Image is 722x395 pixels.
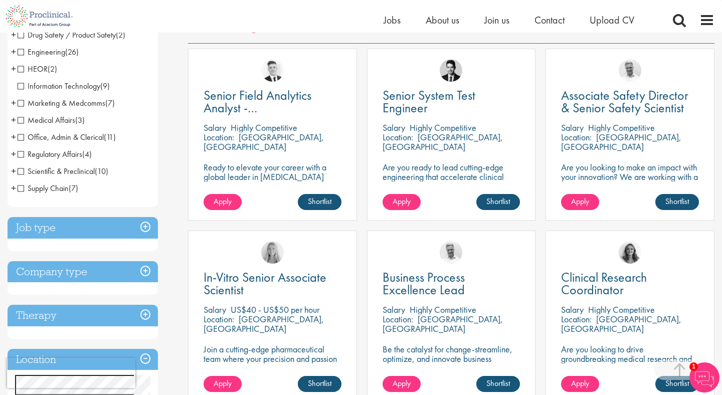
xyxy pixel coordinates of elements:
span: Supply Chain [18,183,69,193]
span: + [11,112,16,127]
span: (11) [104,132,116,142]
span: HEOR [18,64,48,74]
p: Are you looking to make an impact with your innovation? We are working with a well-established ph... [561,162,699,210]
span: Apply [571,378,589,388]
span: + [11,95,16,110]
span: Salary [383,304,405,315]
a: Shannon Briggs [261,241,284,264]
span: Marketing & Medcomms [18,98,105,108]
p: Join a cutting-edge pharmaceutical team where your precision and passion for science will help sh... [204,344,341,382]
span: + [11,146,16,161]
span: + [11,27,16,42]
h3: Job type [8,217,158,239]
p: Are you ready to lead cutting-edge engineering that accelerate clinical breakthroughs in biotech? [383,162,520,191]
iframe: reCAPTCHA [7,358,135,388]
h3: Company type [8,261,158,283]
span: Marketing & Medcomms [18,98,115,108]
span: Engineering [18,47,65,57]
p: [GEOGRAPHIC_DATA], [GEOGRAPHIC_DATA] [561,313,681,334]
span: Salary [204,304,226,315]
p: Be the catalyst for change-streamline, optimize, and innovate business processes in a dynamic bio... [383,344,520,382]
span: (26) [65,47,79,57]
p: [GEOGRAPHIC_DATA], [GEOGRAPHIC_DATA] [204,131,324,152]
span: (7) [105,98,115,108]
span: Location: [383,313,413,325]
a: Apply [561,376,599,392]
span: 1 [689,362,698,371]
img: Chatbot [689,362,719,392]
span: (2) [116,30,125,40]
span: Salary [204,122,226,133]
a: Shortlist [655,376,699,392]
a: Shortlist [476,376,520,392]
span: Regulatory Affairs [18,149,82,159]
span: + [11,163,16,178]
a: Jobs [384,14,401,27]
h3: Therapy [8,305,158,326]
a: Business Process Excellence Lead [383,271,520,296]
p: Highly Competitive [410,304,476,315]
span: Location: [561,313,592,325]
img: Thomas Wenig [440,59,462,82]
span: Location: [204,131,234,143]
span: (10) [95,166,108,176]
span: Scientific & Preclinical [18,166,95,176]
span: (7) [69,183,78,193]
a: Contact [534,14,565,27]
span: Apply [393,378,411,388]
a: Shortlist [298,194,341,210]
p: Highly Competitive [410,122,476,133]
p: US$40 - US$50 per hour [231,304,319,315]
span: Senior System Test Engineer [383,87,475,116]
img: Joshua Bye [440,241,462,264]
span: Medical Affairs [18,115,75,125]
span: Drug Safety / Product Safety [18,30,116,40]
span: (2) [48,64,57,74]
span: Scientific & Preclinical [18,166,108,176]
a: Apply [561,194,599,210]
a: Apply [383,194,421,210]
span: HEOR [18,64,57,74]
a: Shortlist [476,194,520,210]
a: About us [426,14,459,27]
span: (9) [100,81,110,91]
span: + [11,129,16,144]
a: Upload CV [590,14,634,27]
p: Highly Competitive [231,122,297,133]
span: + [11,44,16,59]
img: Nicolas Daniel [261,59,284,82]
span: Salary [561,304,584,315]
p: Are you looking to drive groundbreaking medical research and make a real impact-join our client a... [561,344,699,392]
a: Apply [383,376,421,392]
a: In-Vitro Senior Associate Scientist [204,271,341,296]
a: Shortlist [298,376,341,392]
span: Salary [383,122,405,133]
span: Business Process Excellence Lead [383,269,465,298]
img: Joshua Bye [619,59,641,82]
a: Associate Safety Director & Senior Safety Scientist [561,89,699,114]
span: Office, Admin & Clerical [18,132,116,142]
p: Highly Competitive [588,304,655,315]
span: Join us [484,14,509,27]
span: (4) [82,149,92,159]
span: Apply [214,196,232,207]
a: Apply [204,194,242,210]
p: Ready to elevate your career with a global leader in [MEDICAL_DATA] care? Join us as a Senior Fie... [204,162,341,210]
p: Highly Competitive [588,122,655,133]
p: [GEOGRAPHIC_DATA], [GEOGRAPHIC_DATA] [561,131,681,152]
span: Supply Chain [18,183,78,193]
span: Location: [204,313,234,325]
a: Senior Field Analytics Analyst - [GEOGRAPHIC_DATA] and [GEOGRAPHIC_DATA] [204,89,341,114]
img: Jackie Cerchio [619,241,641,264]
span: Clinical Research Coordinator [561,269,647,298]
span: (3) [75,115,85,125]
span: Medical Affairs [18,115,85,125]
a: Apply [204,376,242,392]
